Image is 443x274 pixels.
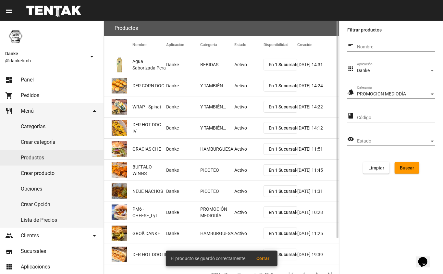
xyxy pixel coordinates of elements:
[132,230,160,237] span: GROß DANKE
[5,57,85,64] span: @dankehmb
[297,181,339,202] mat-cell: [DATE] 11:31
[234,139,264,159] mat-cell: Activo
[166,223,201,244] mat-cell: Danke
[269,83,301,88] span: En 1 Sucursales
[200,96,234,117] mat-cell: Y TAMBIÉN…
[234,96,264,117] mat-cell: Activo
[166,139,201,159] mat-cell: Danke
[5,263,13,271] mat-icon: apps
[297,223,339,244] mat-cell: [DATE] 11:25
[416,248,437,268] iframe: chat widget
[21,92,39,99] span: Pedidos
[115,24,138,33] h3: Productos
[132,82,165,89] span: DER CORN DOG
[112,99,127,115] img: 1a721365-f7f0-48f2-bc81-df1c02b576e7.png
[297,54,339,75] mat-cell: [DATE] 14:31
[166,54,201,75] mat-cell: Danke
[252,253,275,264] button: Cerrar
[234,75,264,96] mat-cell: Activo
[166,160,201,181] mat-cell: Danke
[200,36,234,54] mat-header-cell: Categoría
[200,181,234,202] mat-cell: PICOTEO
[132,164,166,177] span: BUFFALO WINGS
[264,122,298,134] button: En 1 Sucursales
[297,139,339,159] mat-cell: [DATE] 11:51
[132,36,166,54] mat-header-cell: Nombre
[132,121,166,134] span: DER HOT DOG IV
[200,75,234,96] mat-cell: Y TAMBIÉN…
[166,181,201,202] mat-cell: Danke
[21,232,39,239] span: Clientes
[357,68,435,73] mat-select: Aplicación
[88,53,96,60] mat-icon: arrow_drop_down
[132,206,166,219] span: PM6 - CHEESE_LyT
[269,168,301,173] span: En 1 Sucursales
[264,206,298,218] button: En 1 Sucursales
[104,21,339,36] flou-section-header: Productos
[297,118,339,138] mat-cell: [DATE] 14:12
[200,54,234,75] mat-cell: BEBIDAS
[166,118,201,138] mat-cell: Danke
[234,118,264,138] mat-cell: Activo
[264,185,298,197] button: En 1 Sucursales
[264,59,298,70] button: En 1 Sucursales
[112,226,127,241] img: e78ba89a-d4a4-48df-a29c-741630618342.png
[21,248,46,255] span: Sucursales
[234,36,264,54] mat-header-cell: Estado
[357,92,435,97] mat-select: Categoría
[91,232,98,240] mat-icon: arrow_drop_down
[395,162,419,174] button: Buscar
[347,88,354,96] mat-icon: style
[297,36,339,54] mat-header-cell: Creación
[112,120,127,136] img: 2101e8c8-98bc-4e4a-b63d-15c93b71735f.png
[200,139,234,159] mat-cell: HAMBURGUESAS
[264,80,298,92] button: En 1 Sucursales
[5,26,26,47] img: 1d4517d0-56da-456b-81f5-6111ccf01445.png
[357,139,435,144] mat-select: Estado
[234,202,264,223] mat-cell: Activo
[264,143,298,155] button: En 1 Sucursales
[21,108,34,114] span: Menú
[200,202,234,223] mat-cell: PROMOCIÓN MEDIODÍA
[264,228,298,239] button: En 1 Sucursales
[112,141,127,157] img: f44e3677-93e0-45e7-9b22-8afb0cb9c0b5.png
[112,162,127,178] img: 3441f565-b6db-4b42-ad11-33f843c8c403.png
[5,247,13,255] mat-icon: store
[297,75,339,96] mat-cell: [DATE] 14:24
[234,223,264,244] mat-cell: Activo
[357,44,435,50] input: Nombre
[357,139,429,144] span: Estado
[269,231,301,236] span: En 1 Sucursales
[234,160,264,181] mat-cell: Activo
[112,247,127,262] img: 80660d7d-92ce-4920-87ef-5263067dcc48.png
[269,125,301,131] span: En 1 Sucursales
[171,255,246,262] span: El producto se guardó correctamente
[264,101,298,113] button: En 1 Sucursales
[5,7,13,15] mat-icon: menu
[368,165,384,170] span: Limpiar
[269,189,301,194] span: En 1 Sucursales
[347,26,435,34] label: Filtrar productos
[112,205,127,220] img: f4fd4fc5-1d0f-45c4-b852-86da81b46df0.png
[200,223,234,244] mat-cell: HAMBURGUESAS
[21,264,50,270] span: Aplicaciones
[132,251,166,258] span: DER HOT DOG III
[5,107,13,115] mat-icon: restaurant
[166,202,201,223] mat-cell: Danke
[5,76,13,84] mat-icon: dashboard
[347,65,354,73] mat-icon: apps
[264,36,298,54] mat-header-cell: Disponibilidad
[264,164,298,176] button: En 1 Sucursales
[347,135,354,143] mat-icon: visibility
[269,104,301,109] span: En 1 Sucursales
[132,146,161,152] span: GRACIAS CHE
[132,104,161,110] span: WRAP - Spinat
[363,162,389,174] button: Limpiar
[200,160,234,181] mat-cell: PICOTEO
[5,232,13,240] mat-icon: people
[234,181,264,202] mat-cell: Activo
[269,146,301,152] span: En 1 Sucursales
[357,68,370,73] span: Danke
[91,107,98,115] mat-icon: arrow_drop_down
[112,57,127,72] img: d7cd4ccb-e923-436d-94c5-56a0338c840e.png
